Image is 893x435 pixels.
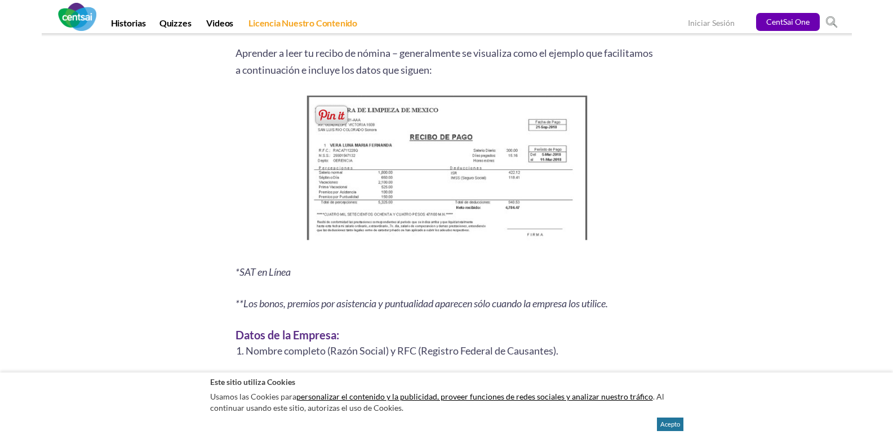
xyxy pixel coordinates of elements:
a: Licencia Nuestro Contenido [242,17,364,33]
i: *SAT en Línea [236,266,291,279]
h2: Este sitio utiliza Cookies [210,376,683,387]
p: Aprender a leer tu recibo de nómina – generalmente se visualiza como el ejemplo que facilitamos a... [236,44,658,78]
a: Videos [199,17,240,33]
i: **Los bonos, premios por asistencia y puntualidad aparecen sólo cuando la empresa los utilice. [236,298,608,310]
h3: Datos de la Empresa: [236,326,658,343]
a: CentSai One [756,13,820,31]
li: Nombre completo (Razón Social) y RFC (Registro Federal de Causantes). [246,343,658,358]
li: Registro Patronal o del IMSS. [246,371,658,385]
a: Iniciar Sesión [688,18,735,30]
p: Usamos las Cookies para . Al continuar usando este sitio, autorizas el uso de Cookies. [210,388,683,416]
button: Acepto [657,418,683,431]
a: Historias [104,17,153,33]
a: Quizzes [153,17,198,33]
img: CentSai [58,3,96,31]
